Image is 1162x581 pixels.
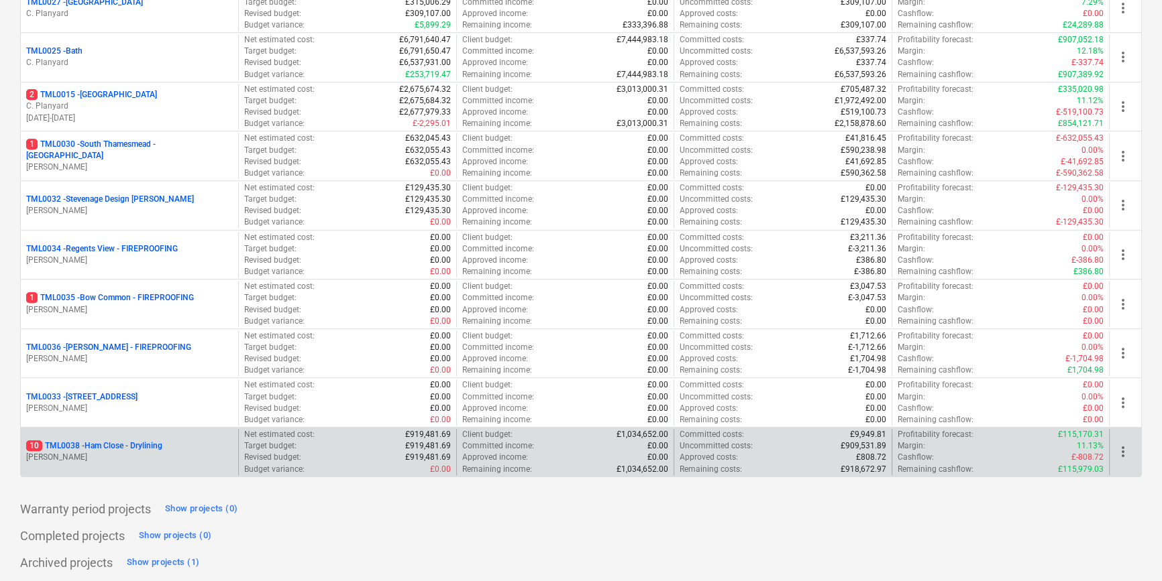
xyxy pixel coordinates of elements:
[680,168,742,179] p: Remaining costs :
[1081,145,1104,156] p: 0.00%
[1077,95,1104,107] p: 11.12%
[430,342,451,353] p: £0.00
[647,316,668,327] p: £0.00
[1071,255,1104,266] p: £-386.80
[1115,395,1131,411] span: more_vert
[647,133,668,144] p: £0.00
[850,330,886,342] p: £1,712.66
[26,292,38,303] span: 1
[1081,194,1104,205] p: 0.00%
[680,243,753,255] p: Uncommitted costs :
[26,57,233,68] p: C. Planyard
[647,330,668,342] p: £0.00
[1095,517,1162,581] iframe: Chat Widget
[680,145,753,156] p: Uncommitted costs :
[26,8,233,19] p: C. Planyard
[1063,19,1104,31] p: £24,289.88
[462,232,513,243] p: Client budget :
[835,69,886,80] p: £6,537,593.26
[244,145,297,156] p: Target budget :
[1056,182,1104,194] p: £-129,435.30
[405,133,451,144] p: £632,045.43
[680,118,742,129] p: Remaining costs :
[647,216,668,228] p: £0.00
[898,145,925,156] p: Margin :
[898,342,925,353] p: Margin :
[462,84,513,95] p: Client budget :
[898,168,973,179] p: Remaining cashflow :
[26,440,233,463] div: 10TML0038 -Ham Close - Drylining[PERSON_NAME]
[680,69,742,80] p: Remaining costs :
[898,205,934,216] p: Cashflow :
[462,46,534,57] p: Committed income :
[399,95,451,107] p: £2,675,684.32
[26,205,233,216] p: [PERSON_NAME]
[26,89,233,123] div: 2TML0015 -[GEOGRAPHIC_DATA]C. Planyard[DATE]-[DATE]
[1056,133,1104,144] p: £-632,055.43
[244,281,315,292] p: Net estimated cost :
[848,342,886,353] p: £-1,712.66
[26,89,38,100] span: 2
[848,292,886,304] p: £-3,047.53
[898,292,925,304] p: Margin :
[26,304,233,316] p: [PERSON_NAME]
[898,232,973,243] p: Profitability forecast :
[244,46,297,57] p: Target budget :
[647,205,668,216] p: £0.00
[848,243,886,255] p: £-3,211.36
[898,316,973,327] p: Remaining cashflow :
[850,353,886,365] p: £1,704.98
[898,46,925,57] p: Margin :
[1056,107,1104,118] p: £-519,100.73
[26,391,138,403] p: TML0033 - [STREET_ADDRESS]
[244,243,297,255] p: Target budget :
[430,281,451,292] p: £0.00
[462,353,528,365] p: Approved income :
[898,281,973,292] p: Profitability forecast :
[647,46,668,57] p: £0.00
[430,243,451,255] p: £0.00
[244,232,315,243] p: Net estimated cost :
[680,182,744,194] p: Committed costs :
[430,304,451,316] p: £0.00
[848,365,886,376] p: £-1,704.98
[430,316,451,327] p: £0.00
[647,266,668,277] p: £0.00
[244,342,297,353] p: Target budget :
[462,216,532,228] p: Remaining income :
[26,292,233,315] div: 1TML0035 -Bow Common - FIREPROOFING[PERSON_NAME]
[244,365,305,376] p: Budget variance :
[244,205,301,216] p: Revised budget :
[430,255,451,266] p: £0.00
[898,330,973,342] p: Profitability forecast :
[680,342,753,353] p: Uncommitted costs :
[26,162,233,173] p: [PERSON_NAME]
[462,365,532,376] p: Remaining income :
[841,84,886,95] p: £705,487.32
[430,232,451,243] p: £0.00
[26,101,233,112] p: C. Planyard
[647,281,668,292] p: £0.00
[405,145,451,156] p: £632,055.43
[1065,353,1104,365] p: £-1,704.98
[430,168,451,179] p: £0.00
[26,139,233,173] div: 1TML0030 -South Thamesmead - [GEOGRAPHIC_DATA][PERSON_NAME]
[26,342,191,353] p: TML0036 - [PERSON_NAME] - FIREPROOFING
[680,353,738,365] p: Approved costs :
[1115,444,1131,460] span: more_vert
[244,316,305,327] p: Budget variance :
[462,145,534,156] p: Committed income :
[841,168,886,179] p: £590,362.58
[898,304,934,316] p: Cashflow :
[1083,330,1104,342] p: £0.00
[898,182,973,194] p: Profitability forecast :
[405,156,451,168] p: £632,055.43
[26,440,42,451] span: 10
[26,452,233,463] p: [PERSON_NAME]
[399,34,451,46] p: £6,791,640.47
[462,330,513,342] p: Client budget :
[647,145,668,156] p: £0.00
[1061,156,1104,168] p: £-41,692.85
[865,205,886,216] p: £0.00
[865,304,886,316] p: £0.00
